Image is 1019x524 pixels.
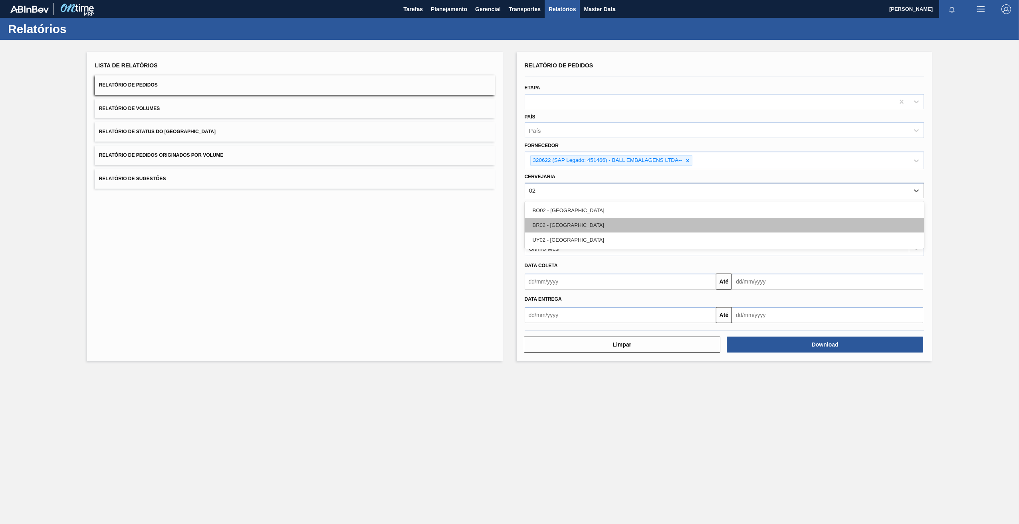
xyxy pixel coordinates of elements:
[525,143,559,148] label: Fornecedor
[475,4,501,14] span: Gerencial
[99,152,224,158] span: Relatório de Pedidos Originados por Volume
[1001,4,1011,14] img: Logout
[976,4,985,14] img: userActions
[95,99,495,118] button: Relatório de Volumes
[531,156,683,165] div: 320622 (SAP Legado: 451466) - BALL EMBALAGENS LTDA--
[525,174,555,179] label: Cervejaria
[403,4,423,14] span: Tarefas
[525,307,716,323] input: dd/mm/yyyy
[10,6,49,13] img: TNhmsLtSVTkK8tSr43FrP2fwEKptu5GPRR3wAAAABJRU5ErkJggg==
[525,114,535,120] label: País
[525,62,593,69] span: Relatório de Pedidos
[525,203,924,218] div: BO02 - [GEOGRAPHIC_DATA]
[525,263,558,268] span: Data coleta
[939,4,965,15] button: Notificações
[95,169,495,189] button: Relatório de Sugestões
[95,62,158,69] span: Lista de Relatórios
[525,232,924,247] div: UY02 - [GEOGRAPHIC_DATA]
[95,122,495,142] button: Relatório de Status do [GEOGRAPHIC_DATA]
[727,337,923,353] button: Download
[549,4,576,14] span: Relatórios
[8,24,150,33] h1: Relatórios
[99,82,158,88] span: Relatório de Pedidos
[99,106,160,111] span: Relatório de Volumes
[95,146,495,165] button: Relatório de Pedidos Originados por Volume
[529,127,541,134] div: País
[732,274,923,290] input: dd/mm/yyyy
[732,307,923,323] input: dd/mm/yyyy
[525,85,540,91] label: Etapa
[716,274,732,290] button: Até
[95,75,495,95] button: Relatório de Pedidos
[525,296,562,302] span: Data entrega
[509,4,541,14] span: Transportes
[99,176,166,181] span: Relatório de Sugestões
[525,274,716,290] input: dd/mm/yyyy
[716,307,732,323] button: Até
[524,337,720,353] button: Limpar
[431,4,467,14] span: Planejamento
[525,218,924,232] div: BR02 - [GEOGRAPHIC_DATA]
[99,129,216,134] span: Relatório de Status do [GEOGRAPHIC_DATA]
[584,4,615,14] span: Master Data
